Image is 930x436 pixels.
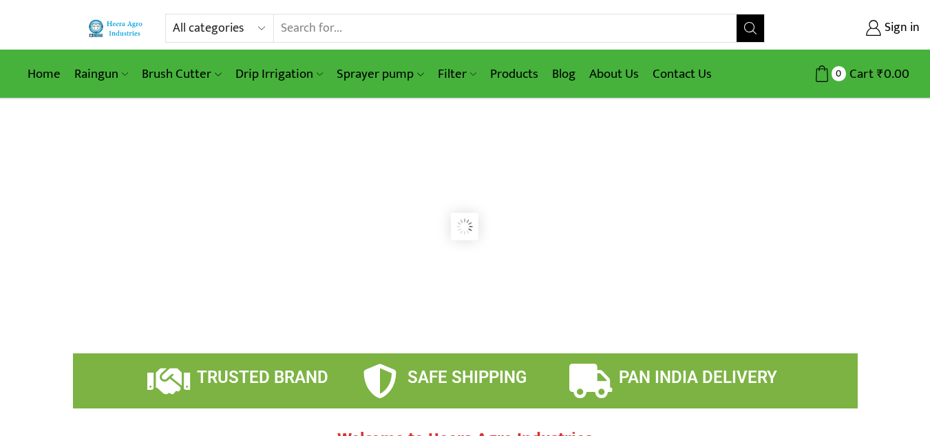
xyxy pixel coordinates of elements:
[846,65,874,83] span: Cart
[832,66,846,81] span: 0
[877,63,884,85] span: ₹
[274,14,736,42] input: Search for...
[737,14,764,42] button: Search button
[785,16,920,41] a: Sign in
[330,58,430,90] a: Sprayer pump
[779,61,909,87] a: 0 Cart ₹0.00
[197,368,328,387] span: TRUSTED BRAND
[877,63,909,85] bdi: 0.00
[483,58,545,90] a: Products
[21,58,67,90] a: Home
[619,368,777,387] span: PAN INDIA DELIVERY
[545,58,582,90] a: Blog
[646,58,719,90] a: Contact Us
[229,58,330,90] a: Drip Irrigation
[67,58,135,90] a: Raingun
[431,58,483,90] a: Filter
[881,19,920,37] span: Sign in
[408,368,527,387] span: SAFE SHIPPING
[582,58,646,90] a: About Us
[135,58,228,90] a: Brush Cutter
